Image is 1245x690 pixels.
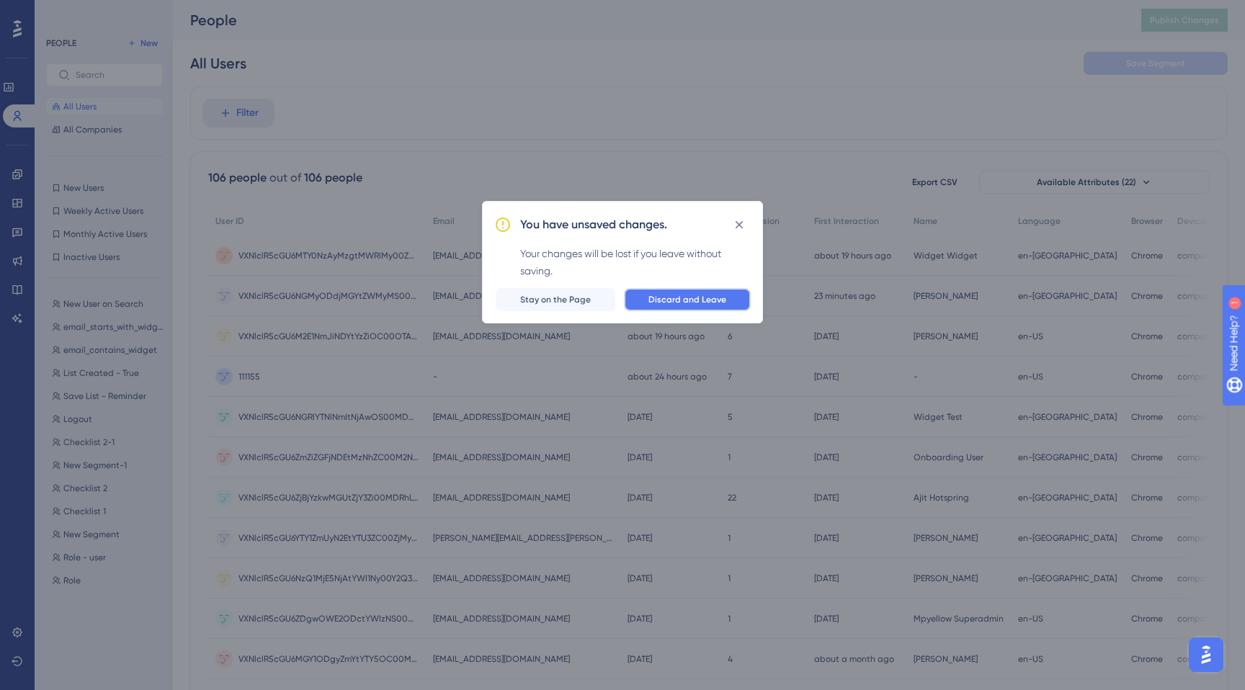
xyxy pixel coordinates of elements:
span: Need Help? [34,4,90,21]
span: Stay on the Page [520,294,591,305]
div: 1 [100,7,104,19]
h2: You have unsaved changes. [520,216,667,233]
iframe: UserGuiding AI Assistant Launcher [1184,633,1228,676]
span: Discard and Leave [648,294,726,305]
div: Your changes will be lost if you leave without saving. [520,245,751,279]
